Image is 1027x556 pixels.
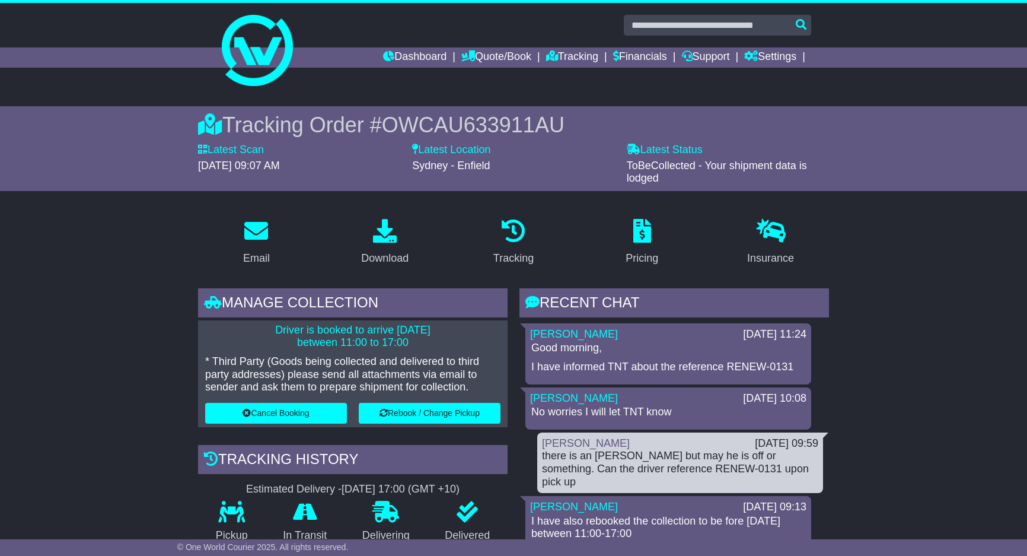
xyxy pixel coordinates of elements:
a: Settings [744,47,796,68]
a: Insurance [739,215,802,271]
a: [PERSON_NAME] [542,437,630,449]
a: Quote/Book [461,47,531,68]
div: [DATE] 17:00 (GMT +10) [342,483,460,496]
a: Financials [613,47,667,68]
div: [DATE] 11:24 [743,328,806,341]
div: [DATE] 10:08 [743,392,806,405]
label: Latest Scan [198,144,264,157]
div: there is an [PERSON_NAME] but may he is off or something. Can the driver reference RENEW-0131 upo... [542,450,818,488]
div: Insurance [747,250,794,266]
p: In Transit [266,529,345,542]
a: [PERSON_NAME] [530,392,618,404]
div: Tracking Order # [198,112,829,138]
p: Driver is booked to arrive [DATE] between 11:00 to 17:00 [205,324,500,350]
div: RECENT CHAT [519,288,829,320]
label: Latest Status [627,144,703,157]
label: Latest Location [412,144,490,157]
p: Good morning, [531,342,805,355]
div: Tracking history [198,445,508,477]
a: Pricing [618,215,666,271]
span: [DATE] 09:07 AM [198,160,280,171]
span: Sydney - Enfield [412,160,490,171]
div: Pricing [626,250,658,266]
div: [DATE] 09:13 [743,501,806,514]
a: [PERSON_NAME] [530,328,618,340]
a: Support [682,47,730,68]
div: Manage collection [198,288,508,320]
span: OWCAU633911AU [382,113,564,137]
p: Pickup [198,529,266,542]
div: Tracking [493,250,534,266]
p: * Third Party (Goods being collected and delivered to third party addresses) please send all atta... [205,355,500,394]
button: Rebook / Change Pickup [359,403,500,424]
span: © One World Courier 2025. All rights reserved. [177,542,349,552]
div: Download [361,250,409,266]
a: Tracking [486,215,541,271]
div: Email [243,250,270,266]
span: ToBeCollected - Your shipment data is lodged [627,160,807,185]
button: Cancel Booking [205,403,347,424]
a: Dashboard [383,47,446,68]
p: I have also rebooked the collection to be fore [DATE] between 11:00-17:00 [531,515,805,541]
p: Delivering [345,529,428,542]
div: [DATE] 09:59 [755,437,818,450]
a: Tracking [546,47,598,68]
p: I have informed TNT about the reference RENEW-0131 [531,361,805,374]
p: Delivered [428,529,508,542]
a: [PERSON_NAME] [530,501,618,513]
p: No worries I will let TNT know [531,406,805,419]
a: Download [353,215,416,271]
a: Email [235,215,278,271]
div: Estimated Delivery - [198,483,508,496]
